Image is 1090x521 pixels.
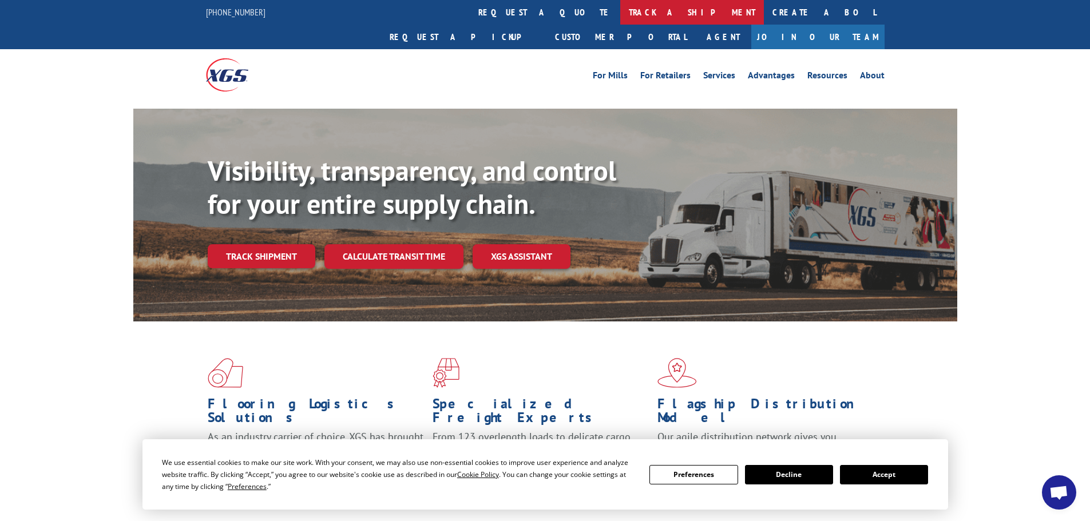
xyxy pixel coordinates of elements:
[840,465,928,484] button: Accept
[433,430,649,481] p: From 123 overlength loads to delicate cargo, our experienced staff knows the best way to move you...
[208,358,243,388] img: xgs-icon-total-supply-chain-intelligence-red
[208,244,315,268] a: Track shipment
[433,397,649,430] h1: Specialized Freight Experts
[142,439,948,510] div: Cookie Consent Prompt
[457,470,499,479] span: Cookie Policy
[206,6,265,18] a: [PHONE_NUMBER]
[208,153,616,221] b: Visibility, transparency, and control for your entire supply chain.
[860,71,885,83] a: About
[324,244,463,269] a: Calculate transit time
[748,71,795,83] a: Advantages
[703,71,735,83] a: Services
[546,25,695,49] a: Customer Portal
[807,71,847,83] a: Resources
[162,456,636,492] div: We use essential cookies to make our site work. With your consent, we may also use non-essential ...
[657,430,868,457] span: Our agile distribution network gives you nationwide inventory management on demand.
[1042,475,1076,510] a: Open chat
[208,430,423,471] span: As an industry carrier of choice, XGS has brought innovation and dedication to flooring logistics...
[433,358,459,388] img: xgs-icon-focused-on-flooring-red
[473,244,570,269] a: XGS ASSISTANT
[745,465,833,484] button: Decline
[593,71,628,83] a: For Mills
[649,465,738,484] button: Preferences
[640,71,691,83] a: For Retailers
[657,397,874,430] h1: Flagship Distribution Model
[208,397,424,430] h1: Flooring Logistics Solutions
[381,25,546,49] a: Request a pickup
[657,358,697,388] img: xgs-icon-flagship-distribution-model-red
[228,482,267,491] span: Preferences
[695,25,751,49] a: Agent
[751,25,885,49] a: Join Our Team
